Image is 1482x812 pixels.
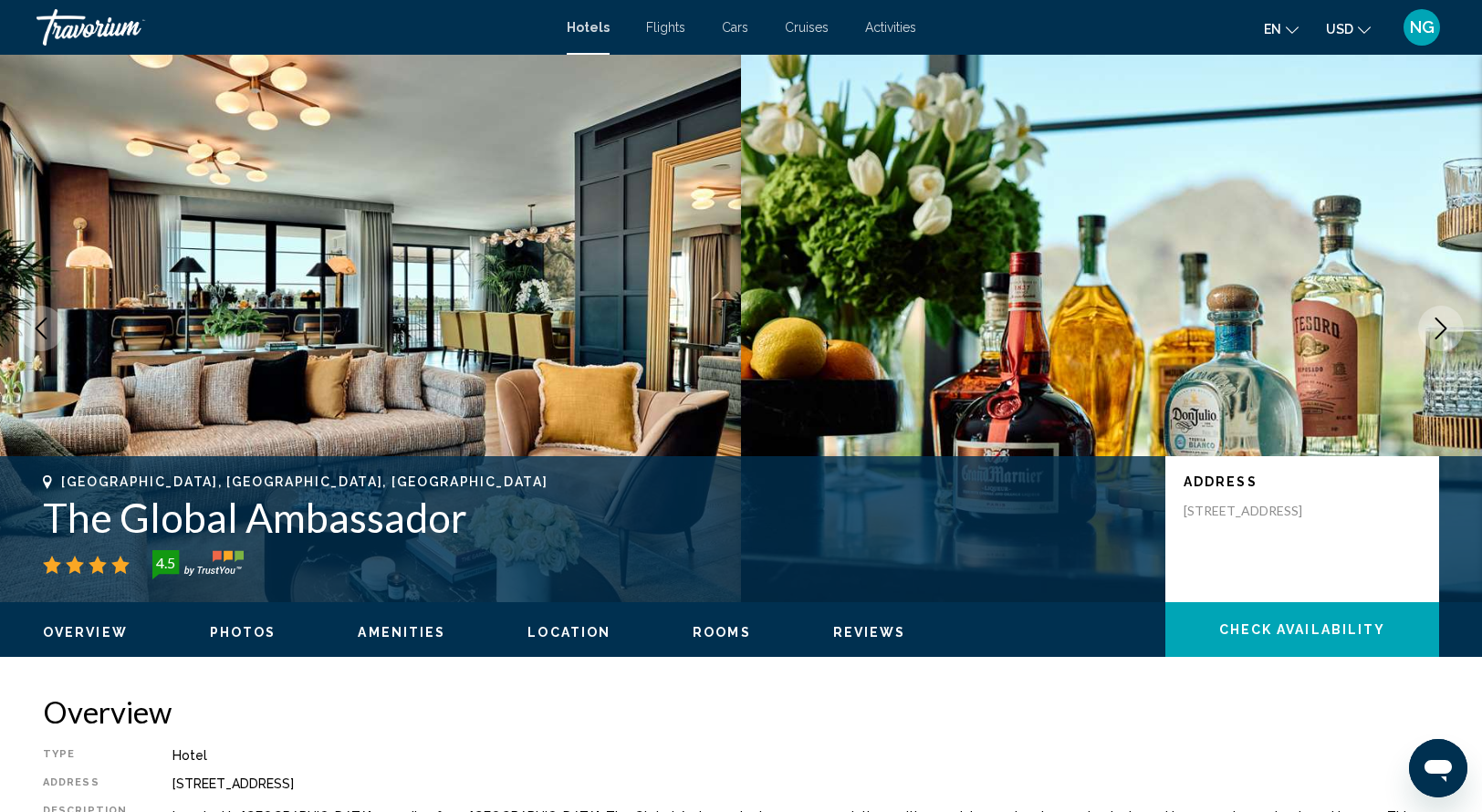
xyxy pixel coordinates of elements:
[210,625,277,640] span: Photos
[43,624,128,640] button: Overview
[865,20,916,35] a: Activities
[1165,602,1439,657] button: Check Availability
[61,474,548,489] span: [GEOGRAPHIC_DATA], [GEOGRAPHIC_DATA], [GEOGRAPHIC_DATA]
[147,552,183,574] div: 4.5
[693,624,751,640] button: Rooms
[1184,503,1330,519] p: [STREET_ADDRESS]
[1326,22,1353,36] span: USD
[527,625,611,640] span: Location
[646,20,685,35] a: Flights
[358,624,445,640] button: Amenities
[1264,22,1281,36] span: en
[358,625,445,640] span: Amenities
[1409,739,1467,797] iframe: Button to launch messaging window
[1410,18,1435,36] span: NG
[1264,16,1299,42] button: Change language
[172,776,1439,791] div: [STREET_ADDRESS]
[833,624,906,640] button: Reviews
[1418,306,1464,351] button: Next image
[722,20,748,35] a: Cars
[527,624,611,640] button: Location
[1398,8,1445,47] button: User Menu
[172,748,1439,763] div: Hotel
[1184,474,1421,489] p: Address
[43,494,1147,541] h1: The Global Ambassador
[833,625,906,640] span: Reviews
[43,693,1439,730] h2: Overview
[1219,623,1386,638] span: Check Availability
[43,776,127,791] div: Address
[37,9,548,46] a: Travorium
[785,20,829,35] a: Cruises
[567,20,610,35] a: Hotels
[210,624,277,640] button: Photos
[1326,16,1371,42] button: Change currency
[43,748,127,763] div: Type
[43,625,128,640] span: Overview
[18,306,64,351] button: Previous image
[693,625,751,640] span: Rooms
[152,550,244,579] img: trustyou-badge-hor.svg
